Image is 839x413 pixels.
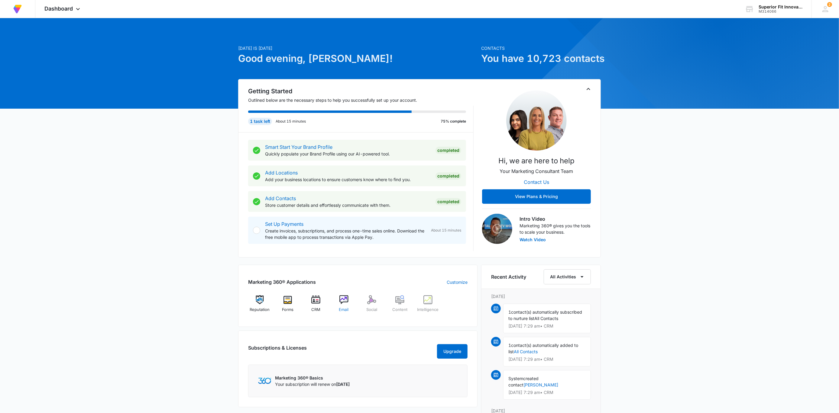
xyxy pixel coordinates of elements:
p: Add your business locations to ensure customers know where to find you. [265,176,431,183]
button: Toggle Collapse [585,85,592,93]
a: Customize [447,279,468,285]
h2: Marketing 360® Applications [248,278,316,286]
img: Volusion [12,4,23,14]
div: Completed [436,172,461,180]
div: account id [759,9,803,14]
span: Social [366,307,377,313]
h6: Recent Activity [491,273,526,280]
a: Content [388,295,412,317]
p: [DATE] 7:29 am • CRM [508,357,586,361]
p: Your subscription will renew on [275,381,350,387]
a: Add Contacts [265,195,296,201]
span: Dashboard [44,5,73,12]
p: Hi, we are here to help [498,155,575,166]
span: [DATE] [336,382,350,387]
span: Reputation [250,307,270,313]
h3: Intro Video [520,215,591,223]
a: All Contacts [514,349,538,354]
img: Intro Video [482,214,512,244]
img: Marketing 360 Logo [258,378,271,384]
div: Completed [436,198,461,205]
a: Set Up Payments [265,221,303,227]
a: Add Locations [265,170,298,176]
span: System [508,376,523,381]
span: 2 [827,2,832,7]
p: Outlined below are the necessary steps to help you successfully set up your account. [248,97,474,103]
button: View Plans & Pricing [482,189,591,204]
span: Content [392,307,407,313]
p: [DATE] is [DATE] [238,45,478,51]
p: Marketing 360® gives you the tools to scale your business. [520,223,591,235]
span: contact(s) automatically subscribed to nurture list [508,309,582,321]
h2: Subscriptions & Licenses [248,344,307,356]
div: 1 task left [248,118,272,125]
p: About 15 minutes [276,119,306,124]
h1: Good evening, [PERSON_NAME]! [238,51,478,66]
p: [DATE] 7:29 am • CRM [508,324,586,328]
span: 1 [508,309,511,315]
h2: Getting Started [248,87,474,96]
p: Create invoices, subscriptions, and process one-time sales online. Download the free mobile app t... [265,228,426,240]
p: Store customer details and effortlessly communicate with them. [265,202,431,208]
p: Your Marketing Consultant Team [500,168,573,175]
p: Quickly populate your Brand Profile using our AI-powered tool. [265,151,431,157]
a: Forms [276,295,300,317]
span: Intelligence [417,307,439,313]
a: Social [360,295,384,317]
a: Email [332,295,355,317]
button: Watch Video [520,238,546,242]
p: Marketing 360® Basics [275,375,350,381]
p: [DATE] [491,293,591,299]
h1: You have 10,723 contacts [481,51,601,66]
p: Contacts [481,45,601,51]
button: All Activities [544,269,591,284]
span: contact(s) automatically added to list [508,343,578,354]
span: created contact [508,376,539,387]
a: Smart Start Your Brand Profile [265,144,332,150]
span: CRM [311,307,320,313]
span: Email [339,307,349,313]
a: Reputation [248,295,271,317]
span: 1 [508,343,511,348]
div: account name [759,5,803,9]
a: Intelligence [416,295,440,317]
div: Completed [436,147,461,154]
a: [PERSON_NAME] [523,382,558,387]
a: CRM [304,295,328,317]
span: About 15 minutes [431,228,461,233]
p: 75% complete [441,119,466,124]
button: Contact Us [518,175,555,189]
div: notifications count [827,2,832,7]
span: Forms [282,307,293,313]
button: Upgrade [437,344,468,359]
span: All Contacts [534,316,558,321]
p: [DATE] 7:29 am • CRM [508,390,586,395]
